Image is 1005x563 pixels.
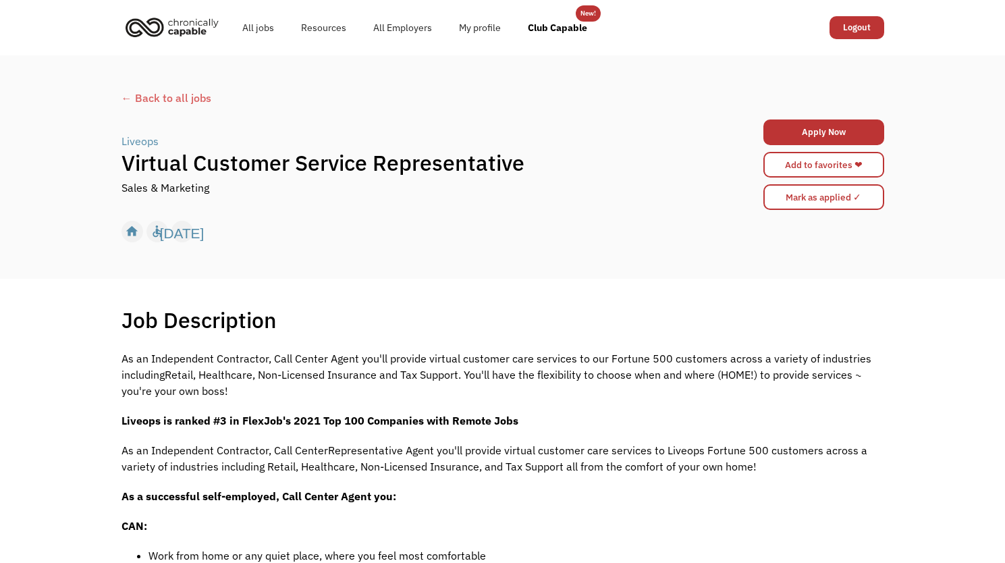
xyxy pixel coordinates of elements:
[160,221,204,242] div: [DATE]
[121,350,884,399] p: As an Independent Contractor, Call Center Agent you'll provide virtual customer care services to ...
[830,16,884,39] a: Logout
[763,119,884,145] a: Apply Now
[150,221,164,242] div: accessible
[125,221,139,242] div: home
[229,6,288,49] a: All jobs
[121,306,277,333] h1: Job Description
[121,12,229,42] a: home
[121,133,159,149] div: Liveops
[121,519,147,533] strong: CAN:
[121,442,884,475] p: As an Independent Contractor, Call CenterRepresentative Agent you'll provide virtual customer car...
[121,414,518,427] strong: Liveops is ranked #3 in FlexJob's 2021 Top 100 Companies with Remote Jobs
[121,133,162,149] a: Liveops
[763,152,884,178] a: Add to favorites ❤
[288,6,360,49] a: Resources
[445,6,514,49] a: My profile
[121,489,396,503] strong: As a successful self-employed, Call Center Agent you:
[514,6,601,49] a: Club Capable
[580,5,596,22] div: New!
[763,181,884,213] form: Mark as applied form
[121,90,884,106] a: ← Back to all jobs
[121,149,694,176] h1: Virtual Customer Service Representative
[763,184,884,210] input: Mark as applied ✓
[360,6,445,49] a: All Employers
[121,180,209,196] div: Sales & Marketing
[121,12,223,42] img: Chronically Capable logo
